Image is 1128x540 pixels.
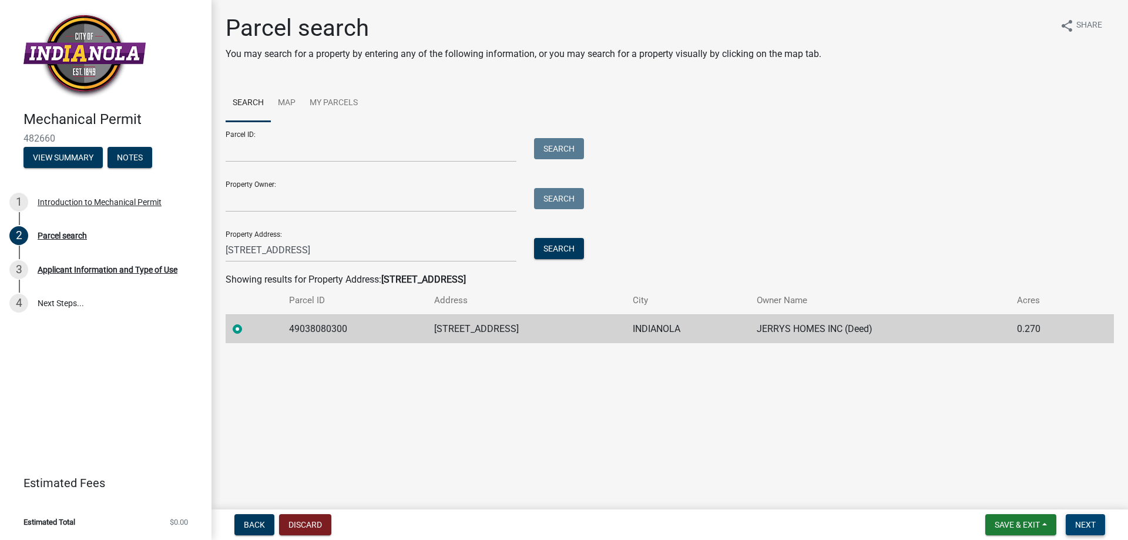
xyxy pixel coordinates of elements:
a: Map [271,85,303,122]
div: Showing results for Property Address: [226,273,1114,287]
button: Next [1066,514,1105,535]
div: Introduction to Mechanical Permit [38,198,162,206]
wm-modal-confirm: Notes [108,153,152,163]
th: Parcel ID [282,287,427,314]
span: Back [244,520,265,529]
button: Discard [279,514,331,535]
button: View Summary [23,147,103,168]
span: $0.00 [170,518,188,526]
img: City of Indianola, Iowa [23,12,146,99]
td: 49038080300 [282,314,427,343]
i: share [1060,19,1074,33]
h4: Mechanical Permit [23,111,202,128]
div: Applicant Information and Type of Use [38,266,177,274]
strong: [STREET_ADDRESS] [381,274,466,285]
h1: Parcel search [226,14,821,42]
span: Estimated Total [23,518,75,526]
div: 4 [9,294,28,313]
button: Search [534,138,584,159]
th: City [626,287,750,314]
div: 3 [9,260,28,279]
span: Save & Exit [995,520,1040,529]
a: Estimated Fees [9,471,193,495]
button: Search [534,238,584,259]
button: Save & Exit [985,514,1056,535]
span: Next [1075,520,1096,529]
p: You may search for a property by entering any of the following information, or you may search for... [226,47,821,61]
td: [STREET_ADDRESS] [427,314,625,343]
button: Search [534,188,584,209]
a: Search [226,85,271,122]
wm-modal-confirm: Summary [23,153,103,163]
div: Parcel search [38,232,87,240]
td: JERRYS HOMES INC (Deed) [750,314,1010,343]
button: Notes [108,147,152,168]
span: Share [1076,19,1102,33]
td: 0.270 [1010,314,1086,343]
th: Acres [1010,287,1086,314]
a: My Parcels [303,85,365,122]
div: 1 [9,193,28,212]
th: Owner Name [750,287,1010,314]
button: shareShare [1050,14,1112,37]
span: 482660 [23,133,188,144]
th: Address [427,287,625,314]
button: Back [234,514,274,535]
div: 2 [9,226,28,245]
td: INDIANOLA [626,314,750,343]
